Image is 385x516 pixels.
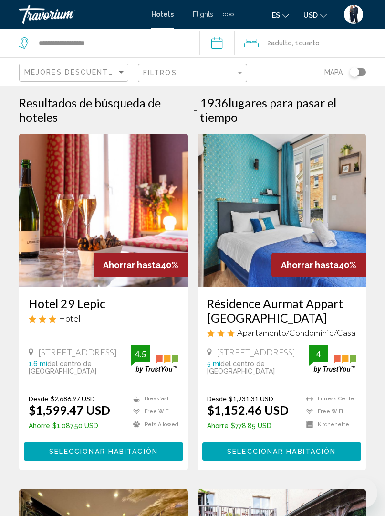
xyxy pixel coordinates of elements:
[29,422,110,430] p: $1,087.50 USD
[303,11,318,19] span: USD
[29,360,47,367] span: 1.6 mi
[202,445,362,455] a: Seleccionar habitación
[303,8,327,22] button: Change currency
[267,36,292,50] span: 2
[223,7,234,22] button: Extra navigation items
[272,8,289,22] button: Change language
[24,445,183,455] a: Seleccionar habitación
[49,448,158,456] span: Seleccionar habitación
[302,408,356,416] li: Free WiFi
[302,420,356,429] li: Kitchenette
[103,260,161,270] span: Ahorrar hasta
[24,69,125,77] mat-select: Sort by
[207,422,289,430] p: $778.85 USD
[207,296,357,325] a: Résidence Aurmat Appart [GEOGRAPHIC_DATA]
[299,39,320,47] span: Cuarto
[207,327,357,338] div: 3 star Apartment
[128,420,178,429] li: Pets Allowed
[341,4,366,24] button: User Menu
[143,69,177,76] span: Filtros
[29,395,48,403] span: Desde
[309,345,356,373] img: trustyou-badge.svg
[131,348,150,360] div: 4.5
[207,395,227,403] span: Desde
[344,5,363,24] img: 9k=
[207,403,289,417] ins: $1,152.46 USD
[272,11,280,19] span: es
[237,327,355,338] span: Apartamento/Condominio/Casa
[29,403,110,417] ins: $1,599.47 USD
[343,68,366,76] button: Toggle map
[131,345,178,373] img: trustyou-badge.svg
[29,296,178,311] a: Hotel 29 Lepic
[271,39,292,47] span: Adulto
[229,395,273,403] del: $1,931.31 USD
[193,11,213,18] a: Flights
[128,395,178,403] li: Breakfast
[19,96,191,124] h1: Resultados de búsqueda de hoteles
[19,5,142,24] a: Travorium
[24,442,183,460] button: Seleccionar habitación
[309,348,328,360] div: 4
[227,448,336,456] span: Seleccionar habitación
[302,395,356,403] li: Fitness Center
[51,395,95,403] del: $2,686.97 USD
[29,360,96,375] span: del centro de [GEOGRAPHIC_DATA]
[200,96,336,124] span: lugares para pasar el tiempo
[138,64,247,83] button: Filter
[324,65,343,79] span: Mapa
[292,36,320,50] span: , 1
[207,360,220,367] span: 5 mi
[281,260,339,270] span: Ahorrar hasta
[347,478,377,508] iframe: Botón para iniciar la ventana de mensajería
[19,134,188,287] img: Hotel image
[199,29,235,57] button: Check-in date: Nov 22, 2025 Check-out date: Nov 30, 2025
[200,96,366,124] h2: 1936
[194,103,198,117] span: -
[198,134,366,287] img: Hotel image
[271,253,366,277] div: 40%
[202,442,362,460] button: Seleccionar habitación
[29,422,50,430] span: Ahorre
[59,313,81,323] span: Hotel
[207,422,229,430] span: Ahorre
[29,313,178,323] div: 3 star Hotel
[128,408,178,416] li: Free WiFi
[217,347,295,357] span: [STREET_ADDRESS]
[94,253,188,277] div: 40%
[38,347,117,357] span: [STREET_ADDRESS]
[24,68,120,76] span: Mejores descuentos
[151,11,174,18] a: Hotels
[207,360,275,375] span: del centro de [GEOGRAPHIC_DATA]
